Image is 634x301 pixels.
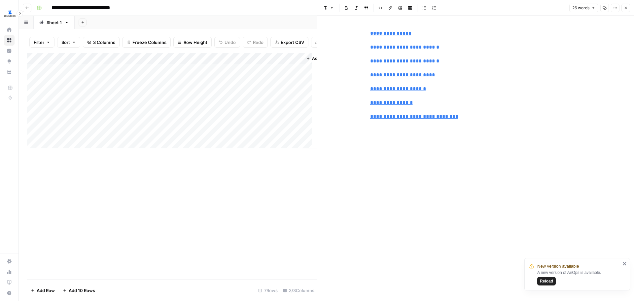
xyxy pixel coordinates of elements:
img: LegalZoom Logo [4,8,16,19]
button: 3 Columns [83,37,120,48]
span: New version available [537,263,579,270]
span: Add Column [312,56,335,61]
button: Sort [57,37,80,48]
span: Freeze Columns [132,39,166,46]
span: Sort [61,39,70,46]
a: Home [4,24,15,35]
button: 26 words [569,4,598,12]
a: Your Data [4,67,15,77]
button: Filter [29,37,54,48]
div: 3/3 Columns [280,285,317,296]
span: Row Height [184,39,207,46]
span: Filter [34,39,44,46]
a: Usage [4,267,15,277]
span: Reload [540,278,553,284]
a: Learning Hub [4,277,15,288]
div: Sheet 1 [47,19,62,26]
button: Help + Support [4,288,15,298]
button: Reload [537,277,556,285]
span: Add Row [37,287,55,294]
div: A new version of AirOps is available. [537,270,620,285]
span: 26 words [572,5,589,11]
span: Redo [253,39,264,46]
button: Export CSV [270,37,308,48]
span: Undo [225,39,236,46]
button: Freeze Columns [122,37,171,48]
button: Add Row [27,285,59,296]
button: Undo [214,37,240,48]
div: 7 Rows [256,285,280,296]
span: Add 10 Rows [69,287,95,294]
a: Insights [4,46,15,56]
a: Opportunities [4,56,15,67]
a: Browse [4,35,15,46]
button: Workspace: LegalZoom [4,5,15,22]
span: Export CSV [281,39,304,46]
button: Row Height [173,37,212,48]
button: Add Column [303,54,338,63]
button: close [622,261,627,266]
span: 3 Columns [93,39,115,46]
button: Add 10 Rows [59,285,99,296]
a: Sheet 1 [34,16,75,29]
button: Redo [243,37,268,48]
a: Settings [4,256,15,267]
